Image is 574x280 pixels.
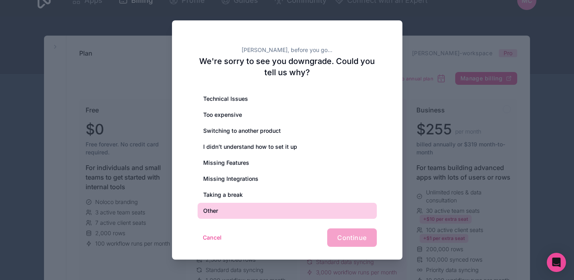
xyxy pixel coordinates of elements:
[198,203,377,219] div: Other
[198,139,377,155] div: I didn’t understand how to set it up
[198,123,377,139] div: Switching to another product
[198,171,377,187] div: Missing Integrations
[198,187,377,203] div: Taking a break
[198,231,227,244] button: Cancel
[198,56,377,78] h2: We're sorry to see you downgrade. Could you tell us why?
[198,155,377,171] div: Missing Features
[198,91,377,107] div: Technical Issues
[547,253,566,272] div: Open Intercom Messenger
[198,46,377,54] h2: [PERSON_NAME], before you go...
[198,107,377,123] div: Too expensive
